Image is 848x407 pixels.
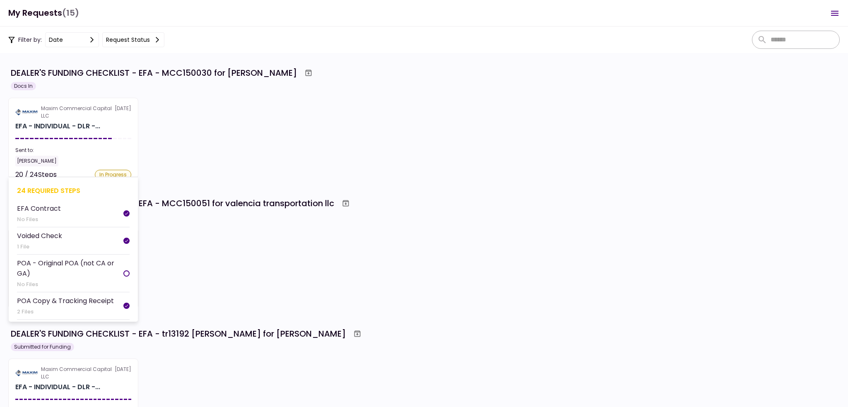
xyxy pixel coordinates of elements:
[15,156,58,166] div: [PERSON_NAME]
[49,35,63,44] div: date
[15,382,100,392] div: EFA - INDIVIDUAL - DLR - FUNDING CHECKLIST
[301,65,316,80] button: Archive workflow
[11,197,334,210] div: DEALER'S FUNDING CHECKLIST - EFA - MCC150051 for valencia transportation llc
[17,308,114,316] div: 2 Files
[11,82,36,90] div: Docs In
[8,32,164,47] div: Filter by:
[15,366,131,381] div: [DATE]
[41,366,115,381] div: Maxim Commercial Capital LLC
[15,147,131,154] div: Sent to:
[17,185,130,196] div: 24 required steps
[17,215,61,224] div: No Files
[11,343,74,351] div: Submitted for Funding
[11,67,297,79] div: DEALER'S FUNDING CHECKLIST - EFA - MCC150030 for [PERSON_NAME]
[15,105,131,120] div: [DATE]
[825,3,845,23] button: Open menu
[17,258,123,279] div: POA - Original POA (not CA or GA)
[17,231,62,241] div: Voided Check
[95,170,131,180] div: In Progress
[17,280,123,289] div: No Files
[350,326,365,341] button: Archive workflow
[62,5,79,22] span: (15)
[8,5,79,22] h1: My Requests
[41,105,115,120] div: Maxim Commercial Capital LLC
[15,121,100,131] div: EFA - INDIVIDUAL - DLR - FUNDING CHECKLIST
[102,32,164,47] button: Request status
[17,296,114,306] div: POA Copy & Tracking Receipt
[45,32,99,47] button: date
[15,369,38,377] img: Partner logo
[15,108,38,116] img: Partner logo
[17,243,62,251] div: 1 File
[338,196,353,211] button: Archive workflow
[15,170,57,180] div: 20 / 24 Steps
[11,328,346,340] div: DEALER'S FUNDING CHECKLIST - EFA - tr13192 [PERSON_NAME] for [PERSON_NAME]
[17,203,61,214] div: EFA Contract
